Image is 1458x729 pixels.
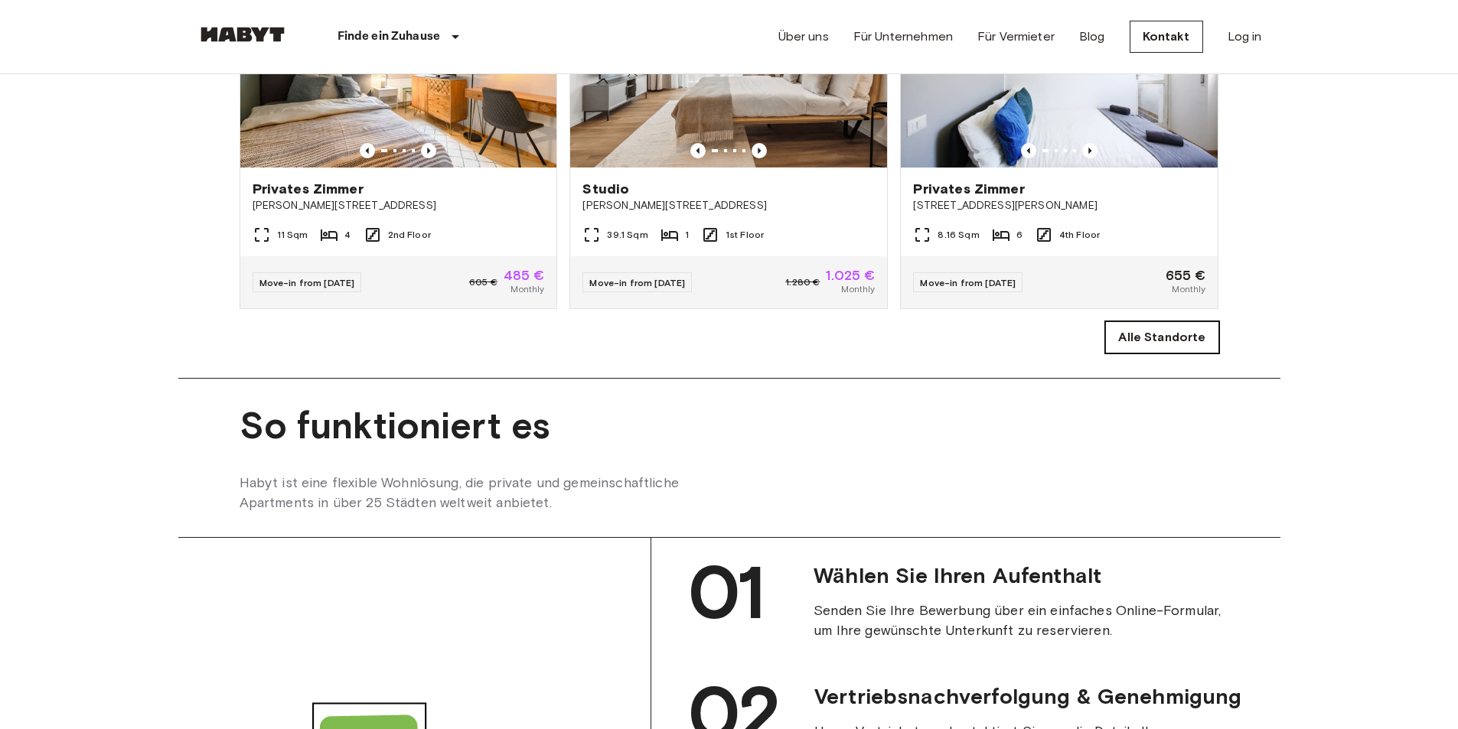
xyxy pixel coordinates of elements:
span: So funktioniert es [240,403,1219,448]
span: Monthly [841,282,875,296]
span: Habyt ist eine flexible Wohnlösung, die private und gemeinschaftliche Apartments in über 25 Städt... [240,473,699,513]
a: Blog [1079,28,1105,46]
button: Previous image [421,143,436,158]
a: Über uns [778,28,829,46]
span: 605 € [469,275,497,289]
button: Previous image [1082,143,1098,158]
span: 39.1 Sqm [607,228,647,242]
button: Previous image [752,143,767,158]
span: Monthly [1172,282,1205,296]
button: Previous image [690,143,706,158]
a: Für Unternehmen [853,28,953,46]
span: Vertriebsnachverfolgung & Genehmigung [814,683,1244,709]
span: 2nd Floor [388,228,431,242]
span: Move-in from [DATE] [259,277,355,288]
span: 1st Floor [726,228,764,242]
span: 01 [688,548,763,637]
span: 1.025 € [826,268,875,282]
span: Studio [582,180,629,198]
span: [STREET_ADDRESS][PERSON_NAME] [913,198,1205,213]
span: [PERSON_NAME][STREET_ADDRESS] [582,198,875,213]
span: Move-in from [DATE] [920,277,1016,288]
span: 4 [344,228,351,242]
a: Für Vermieter [977,28,1055,46]
span: 11 Sqm [277,228,308,242]
span: Senden Sie Ihre Bewerbung über ein einfaches Online-Formular, um Ihre gewünschte Unterkunft zu re... [814,600,1243,640]
span: Monthly [510,282,544,296]
p: Finde ein Zuhause [338,28,441,46]
button: Previous image [1021,143,1036,158]
button: Previous image [360,143,375,158]
a: Log in [1228,28,1262,46]
span: Wählen Sie Ihren Aufenthalt [814,562,1243,588]
a: Kontakt [1130,21,1203,53]
span: 1.280 € [785,275,820,289]
span: Move-in from [DATE] [589,277,685,288]
span: [PERSON_NAME][STREET_ADDRESS] [253,198,545,213]
span: 8.16 Sqm [938,228,979,242]
span: 655 € [1166,268,1206,282]
span: Privates Zimmer [913,180,1024,198]
span: 485 € [504,268,545,282]
a: Alle Standorte [1105,321,1218,353]
img: Habyt [197,27,289,42]
span: Privates Zimmer [253,180,364,198]
span: 1 [685,228,689,242]
span: 6 [1016,228,1023,242]
span: 4th Floor [1059,228,1100,242]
